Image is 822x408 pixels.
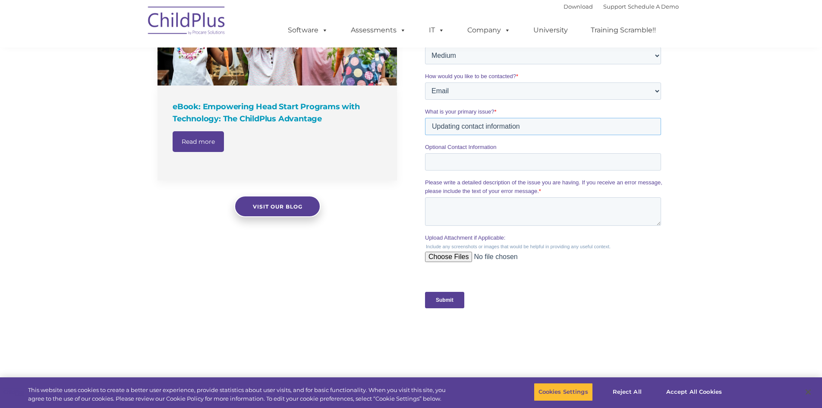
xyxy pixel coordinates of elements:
[564,3,593,10] a: Download
[234,196,321,217] a: Visit our blog
[525,22,576,39] a: University
[342,22,415,39] a: Assessments
[603,3,626,10] a: Support
[564,3,679,10] font: |
[420,22,453,39] a: IT
[799,383,818,402] button: Close
[173,131,224,152] a: Read more
[144,0,230,44] img: ChildPlus by Procare Solutions
[600,383,654,401] button: Reject All
[628,3,679,10] a: Schedule A Demo
[252,203,302,210] span: Visit our blog
[459,22,519,39] a: Company
[279,22,337,39] a: Software
[28,386,452,403] div: This website uses cookies to create a better user experience, provide statistics about user visit...
[582,22,665,39] a: Training Scramble!!
[173,101,384,125] h4: eBook: Empowering Head Start Programs with Technology: The ChildPlus Advantage
[534,383,593,401] button: Cookies Settings
[661,383,727,401] button: Accept All Cookies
